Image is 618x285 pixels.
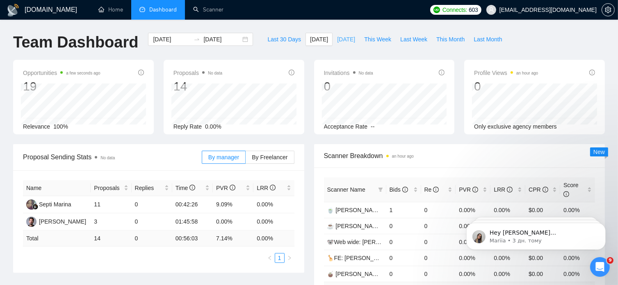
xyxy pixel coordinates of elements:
[91,196,131,213] td: 11
[23,231,91,247] td: Total
[26,218,86,224] a: RV[PERSON_NAME]
[91,213,131,231] td: 3
[285,253,294,263] button: right
[472,187,478,192] span: info-circle
[333,33,360,46] button: [DATE]
[213,196,253,213] td: 9.09%
[386,218,421,234] td: 0
[213,231,253,247] td: 7.14 %
[386,234,421,250] td: 0
[265,253,275,263] button: left
[203,35,241,44] input: End date
[91,231,131,247] td: 14
[490,266,525,282] td: 0.00%
[602,3,615,16] button: setting
[490,202,525,218] td: 0.00%
[421,202,456,218] td: 0
[378,187,383,192] span: filter
[424,186,439,193] span: Re
[456,266,490,282] td: 0.00%
[337,35,355,44] span: [DATE]
[230,185,235,190] span: info-circle
[267,35,301,44] span: Last 30 Days
[275,253,285,263] li: 1
[149,6,177,13] span: Dashboard
[371,123,374,130] span: --
[402,187,408,192] span: info-circle
[172,213,213,231] td: 01:45:58
[270,185,276,190] span: info-circle
[173,79,222,94] div: 14
[488,7,494,13] span: user
[23,152,202,162] span: Proposal Sending Stats
[327,255,392,261] a: 🦒FE: [PERSON_NAME]
[421,218,456,234] td: 0
[560,266,595,282] td: 0.00%
[205,123,221,130] span: 0.00%
[138,70,144,75] span: info-circle
[589,70,595,75] span: info-circle
[173,68,222,78] span: Proposals
[324,123,368,130] span: Acceptance Rate
[194,36,200,43] span: swap-right
[392,154,414,158] time: an hour ago
[53,123,68,130] span: 100%
[39,217,86,226] div: [PERSON_NAME]
[376,183,385,196] span: filter
[39,200,71,209] div: Septi Marina
[265,253,275,263] li: Previous Page
[454,206,618,263] iframe: Intercom notifications повідомлення
[132,213,172,231] td: 0
[13,33,138,52] h1: Team Dashboard
[208,154,239,161] span: By manager
[194,36,200,43] span: to
[525,202,560,218] td: $0.00
[139,7,145,12] span: dashboard
[189,185,195,190] span: info-circle
[23,79,100,94] div: 19
[364,35,391,44] span: This Week
[253,196,294,213] td: 0.00%
[208,71,222,75] span: No data
[432,33,469,46] button: This Month
[257,185,276,191] span: LRR
[469,33,506,46] button: Last Month
[324,79,373,94] div: 0
[386,266,421,282] td: 0
[433,187,439,192] span: info-circle
[421,266,456,282] td: 0
[602,7,615,13] a: setting
[436,35,465,44] span: This Month
[275,253,284,262] a: 1
[23,180,91,196] th: Name
[590,257,610,277] iframe: Intercom live chat
[91,180,131,196] th: Proposals
[263,33,306,46] button: Last 30 Days
[32,204,38,210] img: gigradar-bm.png
[433,7,440,13] img: upwork-logo.png
[360,33,396,46] button: This Week
[439,70,445,75] span: info-circle
[327,207,470,213] a: 🍵 [PERSON_NAME] | Web Wide: 23/07 - Bid in Range
[132,196,172,213] td: 0
[469,5,478,14] span: 603
[23,123,50,130] span: Relevance
[386,250,421,266] td: 0
[289,70,294,75] span: info-circle
[172,231,213,247] td: 00:56:03
[386,202,421,218] td: 1
[529,186,548,193] span: CPR
[253,231,294,247] td: 0.00 %
[474,79,538,94] div: 0
[285,253,294,263] li: Next Page
[543,187,548,192] span: info-circle
[324,151,595,161] span: Scanner Breakdown
[94,183,122,192] span: Proposals
[359,71,373,75] span: No data
[26,199,36,210] img: SM
[306,33,333,46] button: [DATE]
[310,35,328,44] span: [DATE]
